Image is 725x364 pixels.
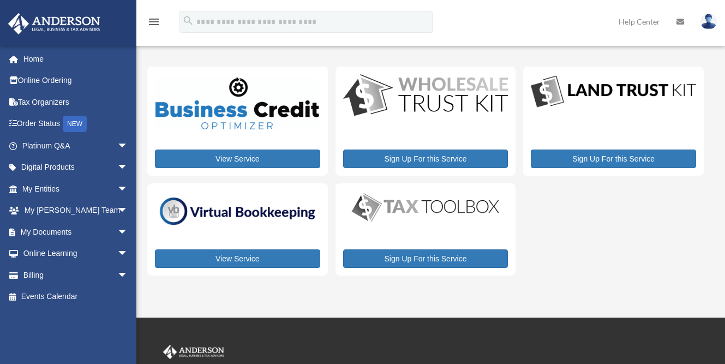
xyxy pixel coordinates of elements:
a: My Documentsarrow_drop_down [8,221,145,243]
span: arrow_drop_down [117,243,139,265]
a: Online Learningarrow_drop_down [8,243,145,265]
a: Online Ordering [8,70,145,92]
a: My [PERSON_NAME] Teamarrow_drop_down [8,200,145,222]
a: Order StatusNEW [8,113,145,135]
span: arrow_drop_down [117,221,139,243]
a: menu [147,19,160,28]
span: arrow_drop_down [117,135,139,157]
img: Anderson Advisors Platinum Portal [5,13,104,34]
div: NEW [63,116,87,132]
a: Tax Organizers [8,91,145,113]
span: arrow_drop_down [117,200,139,222]
a: Platinum Q&Aarrow_drop_down [8,135,145,157]
a: Home [8,48,145,70]
a: View Service [155,150,320,168]
span: arrow_drop_down [117,264,139,287]
img: LandTrust_lgo-1.jpg [531,74,696,110]
i: menu [147,15,160,28]
a: Sign Up For this Service [531,150,696,168]
a: Sign Up For this Service [343,249,508,268]
span: arrow_drop_down [117,157,139,179]
img: WS-Trust-Kit-lgo-1.jpg [343,74,508,118]
a: Digital Productsarrow_drop_down [8,157,139,178]
i: search [182,15,194,27]
span: arrow_drop_down [117,178,139,200]
a: View Service [155,249,320,268]
img: User Pic [700,14,717,29]
a: Billingarrow_drop_down [8,264,145,286]
a: Events Calendar [8,286,145,308]
img: taxtoolbox_new-1.webp [343,191,508,224]
a: Sign Up For this Service [343,150,508,168]
a: My Entitiesarrow_drop_down [8,178,145,200]
img: Anderson Advisors Platinum Portal [161,345,226,359]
